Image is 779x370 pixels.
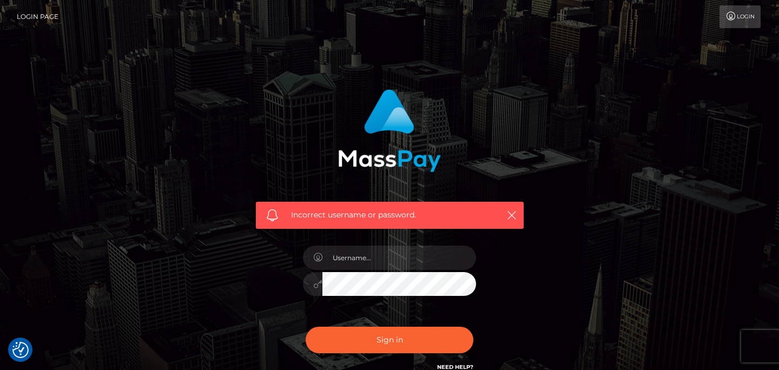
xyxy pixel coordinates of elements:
a: Login [719,5,761,28]
span: Incorrect username or password. [291,209,488,221]
button: Consent Preferences [12,342,29,358]
button: Sign in [306,327,473,353]
input: Username... [322,246,476,270]
a: Login Page [17,5,58,28]
img: MassPay Login [338,89,441,172]
img: Revisit consent button [12,342,29,358]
